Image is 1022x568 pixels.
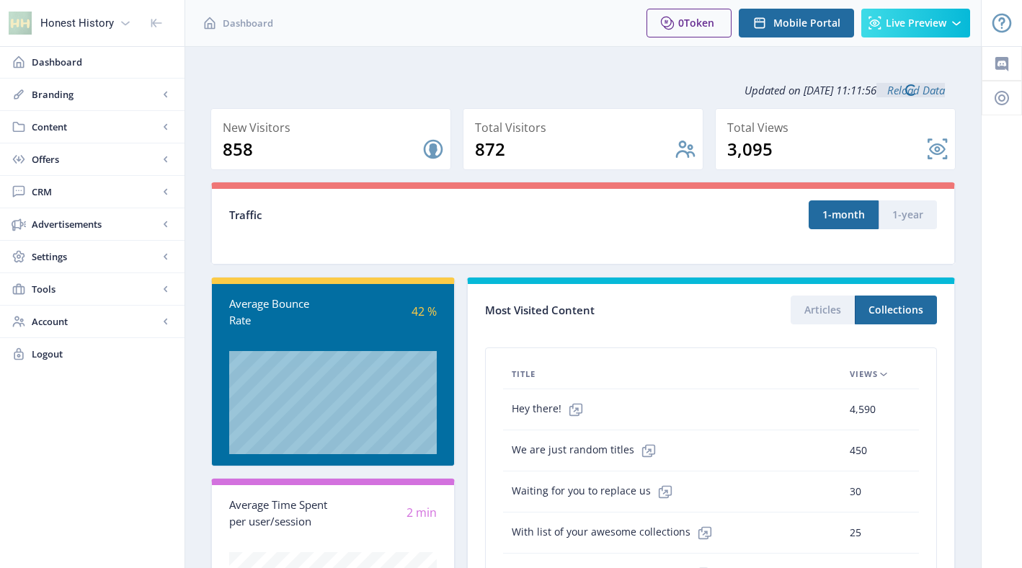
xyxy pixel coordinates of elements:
div: Honest History [40,7,114,39]
span: We are just random titles [512,436,663,465]
div: Most Visited Content [485,299,711,321]
span: Waiting for you to replace us [512,477,680,506]
div: 2 min [333,505,437,521]
div: Updated on [DATE] 11:11:56 [210,72,956,108]
span: Title [512,365,536,383]
span: Logout [32,347,173,361]
span: Hey there! [512,395,590,424]
span: Dashboard [223,16,273,30]
span: 4,590 [850,401,876,418]
span: 30 [850,483,861,500]
button: 0Token [646,9,732,37]
button: 1-year [879,200,937,229]
img: properties.app_icon.png [9,12,32,35]
button: 1-month [809,200,879,229]
div: Average Time Spent per user/session [229,497,333,529]
div: Average Bounce Rate [229,296,333,328]
div: 3,095 [727,138,926,161]
div: Total Views [727,117,949,138]
span: Offers [32,152,159,167]
div: New Visitors [223,117,445,138]
span: Token [684,16,714,30]
span: Mobile Portal [773,17,840,29]
span: 450 [850,442,867,459]
span: Views [850,365,878,383]
span: 25 [850,524,861,541]
span: Live Preview [886,17,946,29]
span: CRM [32,185,159,199]
a: Reload Data [876,83,945,97]
span: Settings [32,249,159,264]
div: Traffic [229,207,583,223]
div: 858 [223,138,422,161]
button: Live Preview [861,9,970,37]
span: Content [32,120,159,134]
button: Articles [791,296,855,324]
div: 872 [475,138,674,161]
div: Total Visitors [475,117,697,138]
span: Advertisements [32,217,159,231]
span: With list of your awesome collections [512,518,719,547]
span: Tools [32,282,159,296]
button: Mobile Portal [739,9,854,37]
span: Branding [32,87,159,102]
span: 42 % [412,303,437,319]
span: Account [32,314,159,329]
button: Collections [855,296,937,324]
span: Dashboard [32,55,173,69]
